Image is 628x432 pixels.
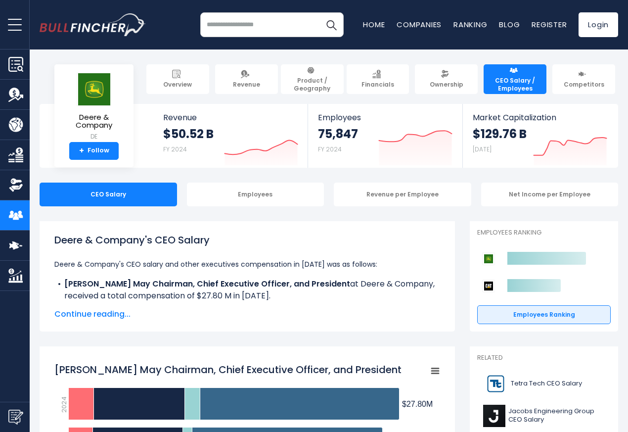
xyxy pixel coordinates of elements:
img: TTEK logo [483,373,508,395]
a: Revenue [215,64,278,94]
p: Deere & Company's CEO salary and other executives compensation in [DATE] was as follows: [54,258,440,270]
span: Ownership [430,81,463,89]
strong: $129.76 B [473,126,527,142]
a: Deere & Company DE [62,72,126,142]
li: at Deere & Company, received a total compensation of $27.80 M in [DATE]. [54,278,440,302]
button: Search [319,12,344,37]
a: Register [532,19,567,30]
small: FY 2024 [163,145,187,153]
div: Employees [187,183,324,206]
div: Revenue per Employee [334,183,471,206]
a: Financials [347,64,409,94]
a: Product / Geography [281,64,344,94]
a: Ownership [415,64,478,94]
a: Tetra Tech CEO Salary [477,370,611,397]
small: FY 2024 [318,145,342,153]
a: Ranking [453,19,487,30]
div: Net Income per Employee [481,183,619,206]
span: Continue reading... [54,308,440,320]
strong: 75,847 [318,126,358,142]
a: CEO Salary / Employees [484,64,546,94]
a: Overview [146,64,209,94]
span: Product / Geography [285,77,339,92]
span: Revenue [163,113,298,122]
h1: Deere & Company's CEO Salary [54,233,440,247]
small: DE [62,132,126,141]
b: [PERSON_NAME] May Chairman, Chief Executive Officer, and President [64,278,350,289]
tspan: [PERSON_NAME] May Chairman, Chief Executive Officer, and President [54,363,402,377]
a: Blog [499,19,520,30]
a: Employees Ranking [477,305,611,324]
span: Revenue [233,81,260,89]
a: +Follow [69,142,119,160]
a: Competitors [552,64,615,94]
small: [DATE] [473,145,492,153]
span: Overview [163,81,192,89]
img: Deere & Company competitors logo [482,252,495,265]
img: J logo [483,405,505,427]
a: Login [579,12,618,37]
a: Home [363,19,385,30]
a: Market Capitalization $129.76 B [DATE] [463,104,617,168]
a: Go to homepage [40,13,146,36]
span: Jacobs Engineering Group CEO Salary [508,407,605,424]
span: Competitors [564,81,604,89]
a: Companies [397,19,442,30]
span: Market Capitalization [473,113,607,122]
div: CEO Salary [40,183,177,206]
img: Ownership [8,178,23,192]
img: bullfincher logo [40,13,146,36]
strong: $50.52 B [163,126,214,142]
text: 2024 [59,396,69,413]
span: Deere & Company [62,113,126,130]
span: Financials [361,81,394,89]
span: CEO Salary / Employees [488,77,542,92]
a: Jacobs Engineering Group CEO Salary [477,402,611,430]
strong: + [79,146,84,155]
p: Employees Ranking [477,229,611,237]
a: Employees 75,847 FY 2024 [308,104,462,168]
span: Tetra Tech CEO Salary [511,380,582,388]
p: Related [477,354,611,362]
tspan: $27.80M [402,400,433,408]
span: Employees [318,113,452,122]
a: Revenue $50.52 B FY 2024 [153,104,308,168]
img: Caterpillar competitors logo [482,280,495,292]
